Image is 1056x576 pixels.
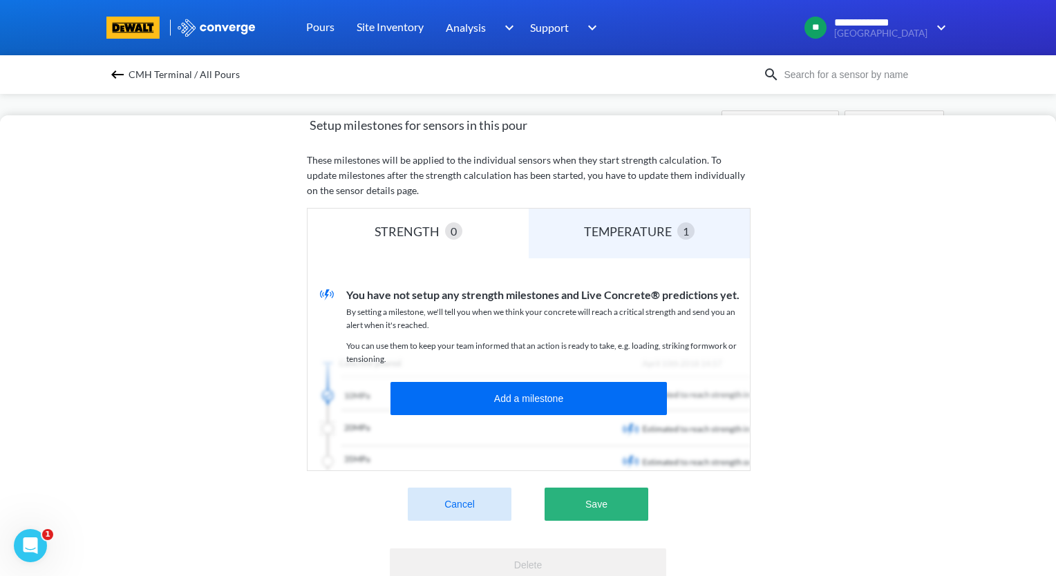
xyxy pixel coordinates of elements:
[14,529,47,562] iframe: Intercom live chat
[307,153,749,198] p: These milestones will be applied to the individual sensors when they start strength calculation. ...
[451,222,457,240] span: 0
[346,306,750,332] p: By setting a milestone, we'll tell you when we think your concrete will reach a critical strength...
[129,65,240,84] span: CMH Terminal / All Pours
[42,529,53,540] span: 1
[109,66,126,83] img: backspace.svg
[584,222,677,241] div: TEMPERATURE
[446,19,486,36] span: Analysis
[496,19,518,36] img: downArrow.svg
[346,288,739,301] span: You have not setup any strength milestones and Live Concrete® predictions yet.
[106,17,160,39] img: branding logo
[683,222,689,240] span: 1
[106,17,176,39] a: branding logo
[408,488,511,521] button: Cancel
[780,67,947,82] input: Search for a sensor by name
[390,382,667,415] button: Add a milestone
[763,66,780,83] img: icon-search.svg
[176,19,256,37] img: logo_ewhite.svg
[834,28,927,39] span: [GEOGRAPHIC_DATA]
[927,19,950,36] img: downArrow.svg
[545,488,648,521] button: Save
[375,222,445,241] div: STRENGTH
[530,19,569,36] span: Support
[578,19,601,36] img: downArrow.svg
[346,340,750,365] p: You can use them to keep your team informed that an action is ready to take, e.g. loading, striki...
[307,115,749,135] span: Setup milestones for sensors in this pour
